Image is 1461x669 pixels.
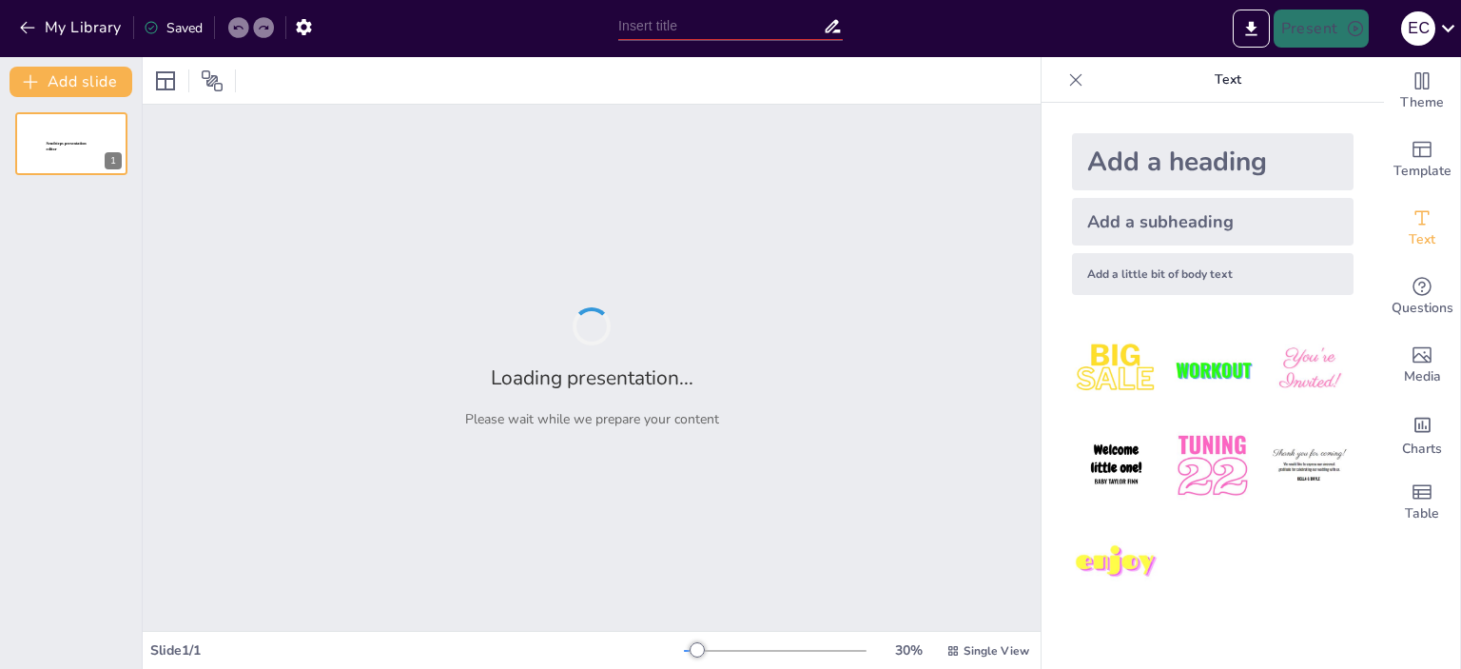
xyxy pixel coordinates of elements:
[1400,92,1444,113] span: Theme
[1233,10,1270,48] button: Export to PowerPoint
[1384,263,1460,331] div: Get real-time input from your audience
[144,19,203,37] div: Saved
[1404,366,1441,387] span: Media
[886,641,931,659] div: 30 %
[1384,468,1460,537] div: Add a table
[1405,503,1439,524] span: Table
[1384,57,1460,126] div: Change the overall theme
[1409,229,1435,250] span: Text
[1072,198,1354,246] div: Add a subheading
[105,152,122,169] div: 1
[47,142,87,152] span: Sendsteps presentation editor
[150,641,684,659] div: Slide 1 / 1
[1384,126,1460,194] div: Add ready made slides
[1072,253,1354,295] div: Add a little bit of body text
[1274,10,1369,48] button: Present
[150,66,181,96] div: Layout
[618,12,823,40] input: Insert title
[1168,325,1256,414] img: 2.jpeg
[1384,331,1460,400] div: Add images, graphics, shapes or video
[1402,439,1442,460] span: Charts
[1384,400,1460,468] div: Add charts and graphs
[1393,161,1451,182] span: Template
[964,643,1029,659] span: Single View
[1392,298,1453,319] span: Questions
[465,410,719,428] p: Please wait while we prepare your content
[1401,10,1435,48] button: E C
[1384,194,1460,263] div: Add text boxes
[1168,422,1256,510] img: 5.jpeg
[1072,519,1160,607] img: 7.jpeg
[14,12,129,43] button: My Library
[10,67,132,97] button: Add slide
[1265,422,1354,510] img: 6.jpeg
[1401,11,1435,46] div: E C
[201,69,224,92] span: Position
[1072,133,1354,190] div: Add a heading
[1265,325,1354,414] img: 3.jpeg
[1072,422,1160,510] img: 4.jpeg
[1091,57,1365,103] p: Text
[15,112,127,175] div: 1
[491,364,693,391] h2: Loading presentation...
[1072,325,1160,414] img: 1.jpeg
